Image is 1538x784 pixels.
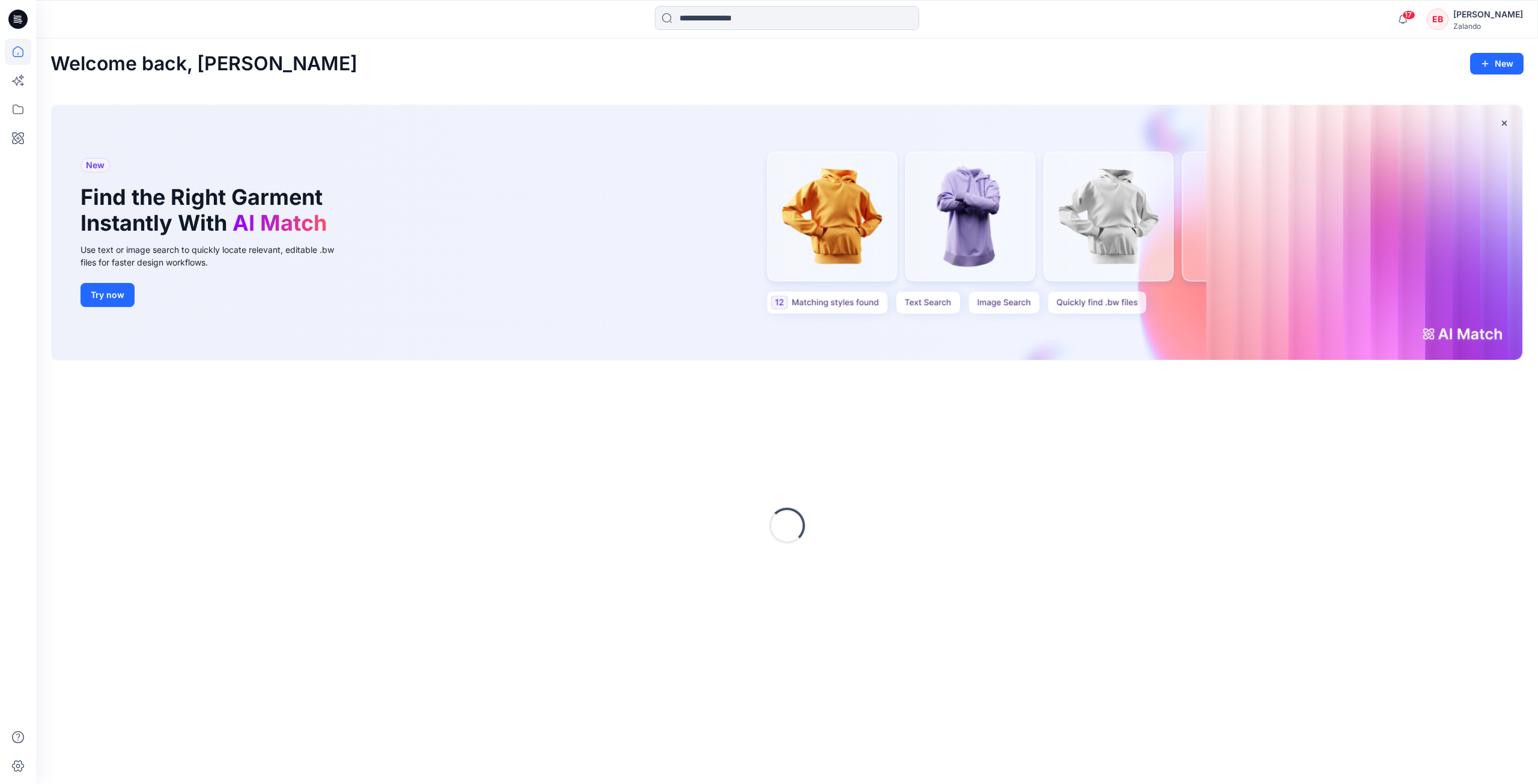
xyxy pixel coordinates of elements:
[81,283,135,307] button: Try now
[81,184,333,236] h1: Find the Right Garment Instantly With
[81,243,351,269] div: Use text or image search to quickly locate relevant, editable .bw files for faster design workflows.
[50,53,357,75] h2: Welcome back, [PERSON_NAME]
[1453,7,1523,22] div: [PERSON_NAME]
[1453,22,1523,31] div: Zalando
[233,210,327,236] span: AI Match
[1470,53,1524,74] button: New
[86,158,105,172] span: New
[1427,8,1448,30] div: EB
[1402,10,1415,20] span: 17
